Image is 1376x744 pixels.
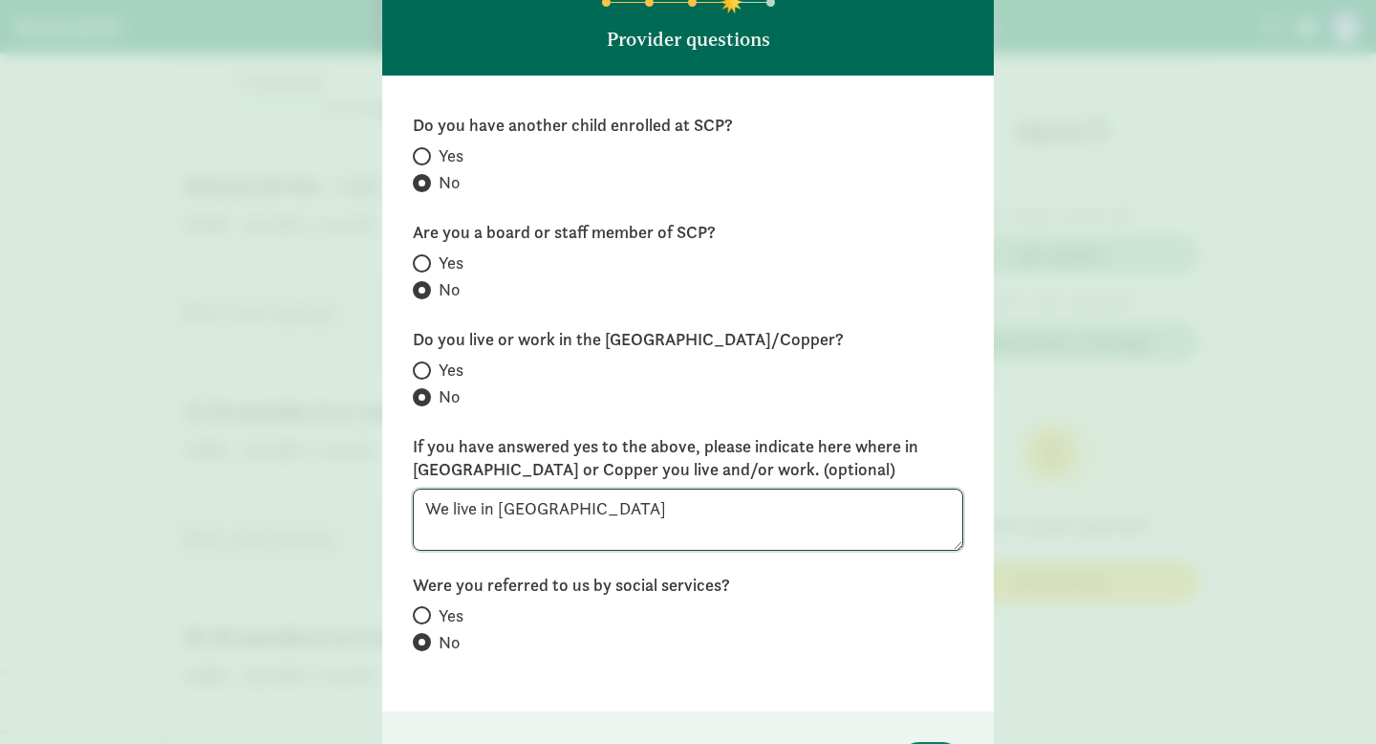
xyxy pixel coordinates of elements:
label: Are you a board or staff member of SCP? [413,221,963,244]
span: Yes [439,252,463,274]
span: No [439,278,460,301]
label: If you have answered yes to the above, please indicate here where in [GEOGRAPHIC_DATA] or Copper ... [413,435,963,481]
span: Yes [439,144,463,167]
span: No [439,171,460,194]
p: Provider questions [607,26,770,53]
span: No [439,385,460,408]
label: Do you have another child enrolled at SCP? [413,114,963,137]
label: Do you live or work in the [GEOGRAPHIC_DATA]/Copper? [413,328,963,351]
span: No [439,631,460,654]
label: Were you referred to us by social services? [413,574,963,597]
span: Yes [439,359,463,382]
span: Yes [439,604,463,627]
